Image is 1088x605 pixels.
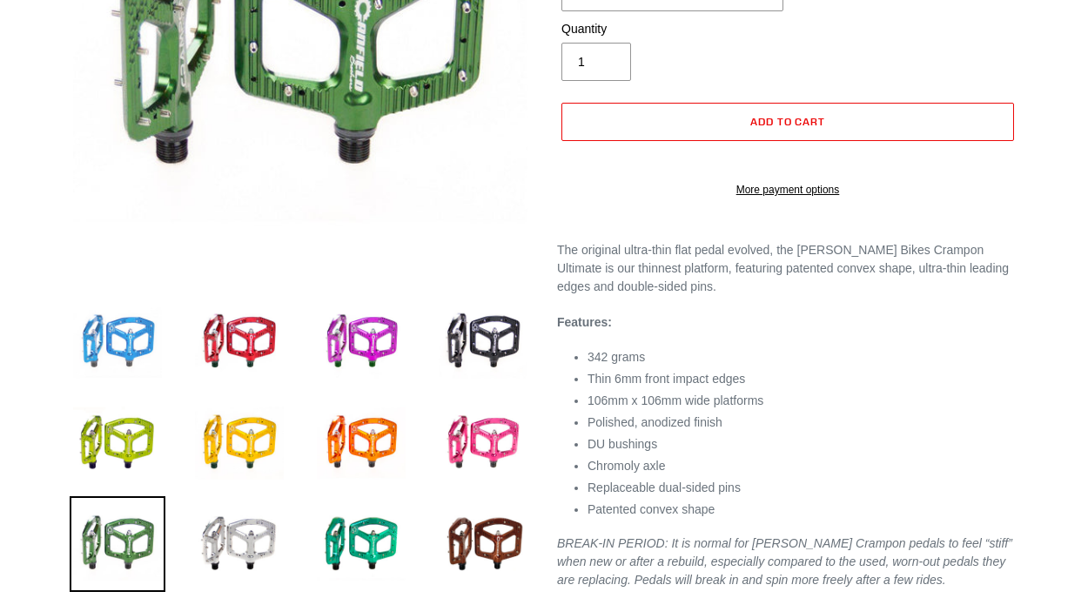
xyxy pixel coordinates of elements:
[313,294,409,390] img: Load image into Gallery viewer, Crampon Ultimate Pedals
[588,457,1018,475] li: Chromoly axle
[191,496,287,592] img: Load image into Gallery viewer, Crampon Ultimate Pedals
[588,392,1018,410] li: 106mm x 106mm wide platforms
[750,115,826,128] span: Add to cart
[588,479,1018,497] li: Replaceable dual-sided pins
[557,241,1018,296] p: The original ultra-thin flat pedal evolved, the [PERSON_NAME] Bikes Crampon Ultimate is our thinn...
[70,294,165,390] img: Load image into Gallery viewer, Crampon Ultimate Pedals
[557,315,612,329] strong: Features:
[435,395,531,491] img: Load image into Gallery viewer, Crampon Ultimate Pedals
[435,496,531,592] img: Load image into Gallery viewer, Crampon Ultimate Pedals
[191,294,287,390] img: Load image into Gallery viewer, Crampon Ultimate Pedals
[557,536,1012,587] em: BREAK-IN PERIOD: It is normal for [PERSON_NAME] Crampon pedals to feel “stiff” when new or after ...
[588,413,1018,432] li: Polished, anodized finish
[313,496,409,592] img: Load image into Gallery viewer, Crampon Ultimate Pedals
[561,103,1014,141] button: Add to cart
[561,20,783,38] label: Quantity
[561,182,1014,198] a: More payment options
[191,395,287,491] img: Load image into Gallery viewer, Crampon Ultimate Pedals
[70,395,165,491] img: Load image into Gallery viewer, Crampon Ultimate Pedals
[70,496,165,592] img: Load image into Gallery viewer, Crampon Ultimate Pedals
[313,395,409,491] img: Load image into Gallery viewer, Crampon Ultimate Pedals
[588,370,1018,388] li: Thin 6mm front impact edges
[435,294,531,390] img: Load image into Gallery viewer, Crampon Ultimate Pedals
[588,435,1018,454] li: DU bushings
[588,502,715,516] span: Patented convex shape
[588,348,1018,366] li: 342 grams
